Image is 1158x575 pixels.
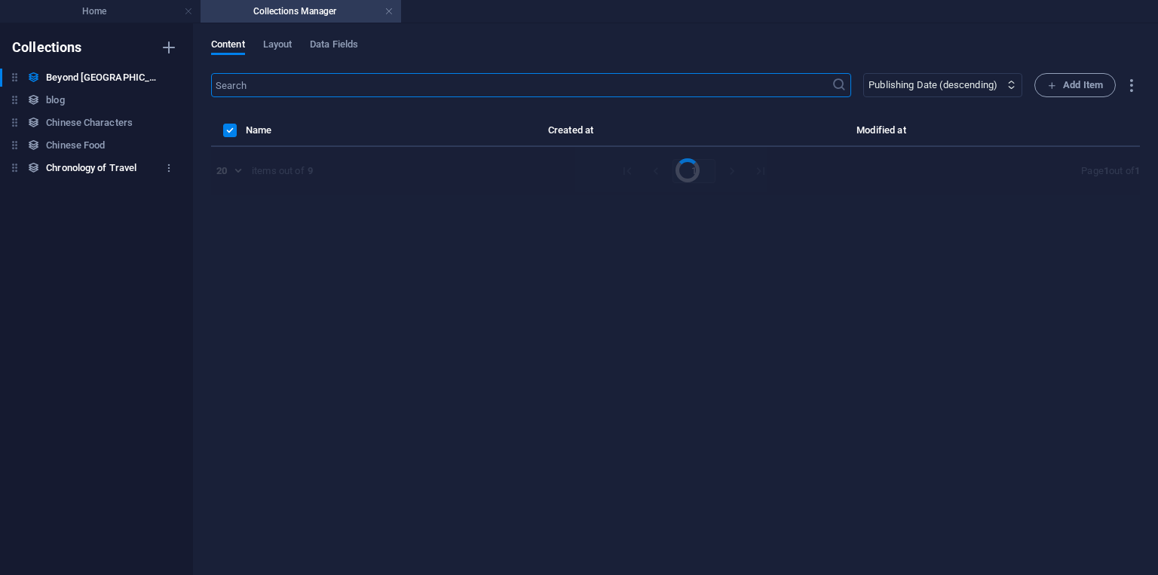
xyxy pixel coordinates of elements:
button: Add Item [1034,73,1116,97]
h6: Chronology of Travel [46,159,136,177]
table: items list [211,121,1140,147]
span: Data Fields [310,35,358,57]
h6: Chinese Food [46,136,105,154]
h6: Beyond [GEOGRAPHIC_DATA] [46,69,159,87]
span: Layout [263,35,293,57]
h6: Collections [12,38,82,57]
i: Create new collection [160,38,178,57]
h4: Collections Manager [201,3,401,20]
input: Search [211,73,832,97]
h6: blog [46,91,64,109]
th: Modified at [725,121,1043,147]
h6: Chinese Characters [46,114,133,132]
th: Created at [422,121,725,147]
span: Add Item [1047,76,1103,94]
th: Name [246,121,422,147]
span: Content [211,35,245,57]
